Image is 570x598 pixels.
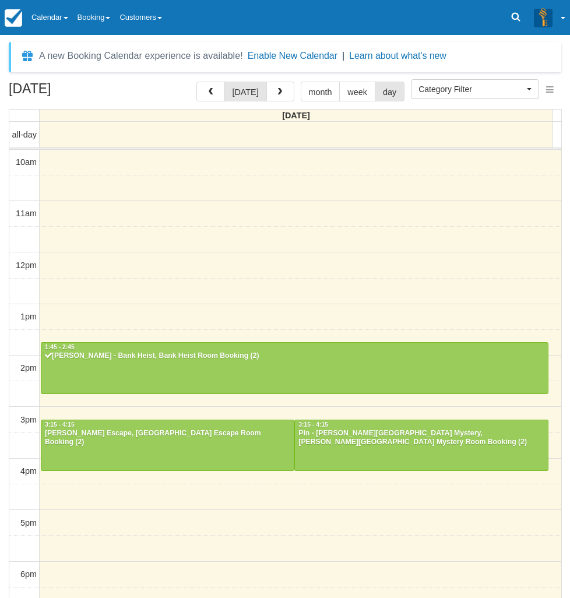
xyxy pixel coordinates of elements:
[41,420,294,471] a: 3:15 - 4:15[PERSON_NAME] Escape, [GEOGRAPHIC_DATA] Escape Room Booking (2)
[16,261,37,270] span: 12pm
[44,351,545,361] div: [PERSON_NAME] - Bank Heist, Bank Heist Room Booking (2)
[20,312,37,321] span: 1pm
[298,429,544,448] div: Pin - [PERSON_NAME][GEOGRAPHIC_DATA] Mystery, [PERSON_NAME][GEOGRAPHIC_DATA] Mystery Room Booking...
[39,49,243,63] div: A new Booking Calendar experience is available!
[45,421,75,428] span: 3:15 - 4:15
[282,111,310,120] span: [DATE]
[9,82,156,103] h2: [DATE]
[41,342,548,393] a: 1:45 - 2:45[PERSON_NAME] - Bank Heist, Bank Heist Room Booking (2)
[298,421,328,428] span: 3:15 - 4:15
[301,82,340,101] button: month
[339,82,375,101] button: week
[411,79,539,99] button: Category Filter
[16,157,37,167] span: 10am
[418,83,524,95] span: Category Filter
[44,429,291,448] div: [PERSON_NAME] Escape, [GEOGRAPHIC_DATA] Escape Room Booking (2)
[45,344,75,350] span: 1:45 - 2:45
[534,8,553,27] img: A3
[20,363,37,372] span: 2pm
[20,415,37,424] span: 3pm
[224,82,266,101] button: [DATE]
[20,466,37,476] span: 4pm
[248,50,337,62] button: Enable New Calendar
[342,51,344,61] span: |
[375,82,404,101] button: day
[16,209,37,218] span: 11am
[12,130,37,139] span: all-day
[294,420,548,471] a: 3:15 - 4:15Pin - [PERSON_NAME][GEOGRAPHIC_DATA] Mystery, [PERSON_NAME][GEOGRAPHIC_DATA] Mystery R...
[349,51,446,61] a: Learn about what's new
[20,569,37,579] span: 6pm
[5,9,22,27] img: checkfront-main-nav-mini-logo.png
[20,518,37,527] span: 5pm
